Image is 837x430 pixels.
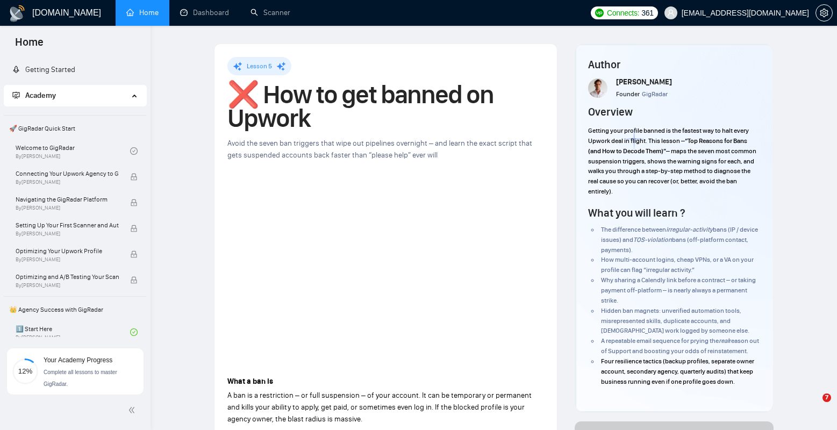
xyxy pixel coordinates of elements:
[666,226,713,233] em: irregular-activity
[12,368,38,375] span: 12%
[5,299,145,320] span: 👑 Agency Success with GigRadar
[800,393,826,419] iframe: Intercom live chat
[667,9,675,17] span: user
[588,147,756,195] span: – maps the seven most common suspension triggers, shows the warning signs for each, and walks you...
[16,256,119,263] span: By [PERSON_NAME]
[227,83,544,130] h1: ❌ How to get banned on Upwork
[6,34,52,57] span: Home
[130,199,138,206] span: lock
[130,250,138,258] span: lock
[815,9,833,17] a: setting
[601,236,748,254] span: bans (off-platform contact, payments).
[601,276,756,304] span: Why sharing a Calendly link before a contract – or taking payment off-platform – is nearly always...
[601,307,749,335] span: Hidden ban magnets: unverified automation tools, misrepresented skills, duplicate accounts, and [...
[719,337,729,345] em: real
[601,226,758,243] span: bans (IP / device issues) and
[816,9,832,17] span: setting
[601,256,754,274] span: How multi-account logins, cheap VPNs, or a VA on your profile can flag “irregular activity.”
[601,357,754,385] span: Four resilience tactics (backup profiles, separate owner account, secondary agency, quarterly aud...
[16,179,119,185] span: By [PERSON_NAME]
[16,271,119,282] span: Optimizing and A/B Testing Your Scanner for Better Results
[130,147,138,155] span: check-circle
[130,328,138,336] span: check-circle
[247,62,272,70] span: Lesson 5
[616,90,640,98] span: Founder
[130,225,138,232] span: lock
[616,77,672,87] span: [PERSON_NAME]
[128,405,139,415] span: double-left
[227,377,273,386] strong: What a ban is
[44,369,117,387] span: Complete all lessons to master GigRadar.
[16,139,130,163] a: Welcome to GigRadarBy[PERSON_NAME]
[588,78,607,98] img: Screenshot+at+Jun+18+10-48-53%E2%80%AFPM.png
[9,5,26,22] img: logo
[44,356,112,364] span: Your Academy Progress
[815,4,833,21] button: setting
[633,236,672,243] em: TOS-violation
[16,220,119,231] span: Setting Up Your First Scanner and Auto-Bidder
[12,91,56,100] span: Academy
[25,91,56,100] span: Academy
[16,246,119,256] span: Optimizing Your Upwork Profile
[12,91,20,99] span: fund-projection-screen
[16,168,119,179] span: Connecting Your Upwork Agency to GigRadar
[601,226,666,233] span: The difference between
[595,9,604,17] img: upwork-logo.png
[16,231,119,237] span: By [PERSON_NAME]
[227,139,532,160] span: Avoid the seven ban triggers that wipe out pipelines overnight – and learn the exact script that ...
[822,393,831,402] span: 7
[16,205,119,211] span: By [PERSON_NAME]
[251,8,290,17] a: searchScanner
[601,337,719,345] span: A repeatable email sequence for prying the
[588,205,685,220] h4: What you will learn ?
[588,127,749,145] span: Getting your profile banned is the fastest way to halt every Upwork deal in flight. This lesson –
[642,90,668,98] span: GigRadar
[130,276,138,284] span: lock
[4,59,146,81] li: Getting Started
[641,7,653,19] span: 361
[16,282,119,289] span: By [PERSON_NAME]
[607,7,639,19] span: Connects:
[130,173,138,181] span: lock
[12,65,75,74] a: rocketGetting Started
[588,57,760,72] h4: Author
[180,8,229,17] a: dashboardDashboard
[126,8,159,17] a: homeHome
[5,118,145,139] span: 🚀 GigRadar Quick Start
[588,104,633,119] h4: Overview
[16,320,130,344] a: 1️⃣ Start HereBy[PERSON_NAME]
[588,137,747,155] strong: “Top Reasons for Bans (and How to Decode Them)”
[16,194,119,205] span: Navigating the GigRadar Platform
[227,391,532,424] span: A ban is a restriction – or full suspension – of your account. It can be temporary or permanent a...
